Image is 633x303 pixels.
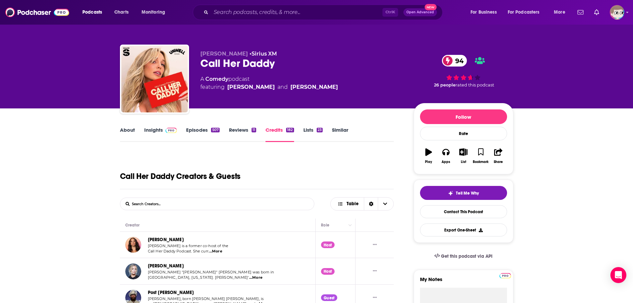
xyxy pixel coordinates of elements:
[330,197,394,211] button: Choose View
[78,7,111,18] button: open menu
[148,270,274,274] span: [PERSON_NAME] "[PERSON_NAME]" [PERSON_NAME] was born in
[144,127,177,142] a: InsightsPodchaser Pro
[508,8,540,17] span: For Podcasters
[148,237,184,242] a: [PERSON_NAME]
[148,243,229,248] span: [PERSON_NAME] is a former co-host of the
[209,249,222,254] span: ...More
[370,268,379,275] button: Show More Button
[420,224,507,236] button: Export One-Sheet
[425,4,437,10] span: New
[265,127,294,142] a: Credits182
[199,5,449,20] div: Search podcasts, credits, & more...
[303,127,323,142] a: Lists23
[494,160,503,164] div: Share
[610,5,624,20] span: Logged in as JeremyBonds
[370,294,379,301] button: Show More Button
[442,160,450,164] div: Apps
[148,275,249,280] span: [GEOGRAPHIC_DATA], [US_STATE]. [PERSON_NAME]'
[205,76,228,82] a: Comedy
[229,127,256,142] a: Reviews11
[473,160,488,164] div: Bookmark
[471,8,497,17] span: For Business
[5,6,69,19] img: Podchaser - Follow, Share and Rate Podcasts
[277,83,288,91] span: and
[200,75,338,91] div: A podcast
[554,8,565,17] span: More
[610,5,624,20] button: Show profile menu
[364,198,378,210] div: Sort Direction
[591,7,602,18] a: Show notifications dropdown
[120,127,135,142] a: About
[249,275,263,280] span: ...More
[125,237,141,253] img: Sofia Franklyn
[489,144,507,168] button: Share
[148,296,264,301] span: [PERSON_NAME], born [PERSON_NAME] [PERSON_NAME], is
[414,51,513,92] div: 94 26 peoplerated this podcast
[420,186,507,200] button: tell me why sparkleTell Me Why
[382,8,398,17] span: Ctrl K
[403,8,437,16] button: Open AdvancedNew
[420,109,507,124] button: Follow
[211,128,219,132] div: 507
[148,290,194,295] a: Post [PERSON_NAME]
[252,128,256,132] div: 11
[142,8,165,17] span: Monitoring
[211,7,382,18] input: Search podcasts, credits, & more...
[575,7,586,18] a: Show notifications dropdown
[420,205,507,218] a: Contact This Podcast
[429,248,498,264] a: Get this podcast via API
[227,83,275,91] a: Alex Cooper
[252,51,277,57] a: Sirius XM
[148,263,184,269] a: [PERSON_NAME]
[137,7,174,18] button: open menu
[250,51,277,57] span: •
[286,128,294,132] div: 182
[420,144,437,168] button: Play
[448,191,453,196] img: tell me why sparkle
[503,7,549,18] button: open menu
[441,253,492,259] span: Get this podcast via API
[610,267,626,283] div: Open Intercom Messenger
[148,249,208,253] span: Call Her Daddy Podcast. She curr
[186,127,219,142] a: Episodes507
[499,273,511,278] img: Podchaser Pro
[110,7,133,18] a: Charts
[290,83,338,91] a: Sofia Franklyn
[425,160,432,164] div: Play
[434,82,456,87] span: 26 people
[317,128,323,132] div: 23
[125,221,140,229] div: Creator
[121,46,188,112] img: Call Her Daddy
[420,276,507,288] label: My Notes
[321,241,335,248] div: Host
[449,55,467,67] span: 94
[499,272,511,278] a: Pro website
[321,294,337,301] div: Guest
[332,127,348,142] a: Similar
[200,83,338,91] span: featuring
[321,221,330,229] div: Role
[549,7,574,18] button: open menu
[437,144,455,168] button: Apps
[420,127,507,140] div: Rate
[125,263,141,279] img: Alex Cooper
[461,160,466,164] div: List
[200,51,248,57] span: [PERSON_NAME]
[321,268,335,275] div: Host
[456,82,494,87] span: rated this podcast
[406,11,434,14] span: Open Advanced
[165,128,177,133] img: Podchaser Pro
[370,241,379,248] button: Show More Button
[442,55,467,67] a: 94
[456,191,479,196] span: Tell Me Why
[472,144,489,168] button: Bookmark
[120,171,241,181] h1: Call Her Daddy Creators & Guests
[114,8,129,17] span: Charts
[347,202,359,206] span: Table
[466,7,505,18] button: open menu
